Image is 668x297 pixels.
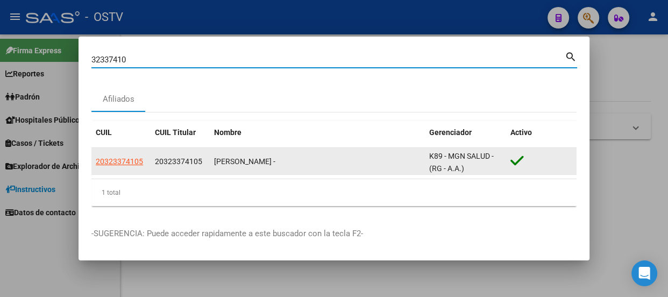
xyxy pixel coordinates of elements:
mat-icon: search [565,49,577,62]
p: -SUGERENCIA: Puede acceder rapidamente a este buscador con la tecla F2- [91,228,577,240]
datatable-header-cell: CUIL Titular [151,121,210,144]
span: 20323374105 [96,157,143,166]
span: CUIL Titular [155,128,196,137]
div: Open Intercom Messenger [631,260,657,286]
datatable-header-cell: Nombre [210,121,425,144]
span: Nombre [214,128,241,137]
div: Afiliados [103,93,134,105]
datatable-header-cell: Activo [506,121,577,144]
span: Activo [510,128,532,137]
div: [PERSON_NAME] - [214,155,421,168]
span: K89 - MGN SALUD - (RG - A.A.) [429,152,494,173]
div: 1 total [91,179,577,206]
span: Gerenciador [429,128,472,137]
span: CUIL [96,128,112,137]
span: 20323374105 [155,157,202,166]
datatable-header-cell: CUIL [91,121,151,144]
datatable-header-cell: Gerenciador [425,121,506,144]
